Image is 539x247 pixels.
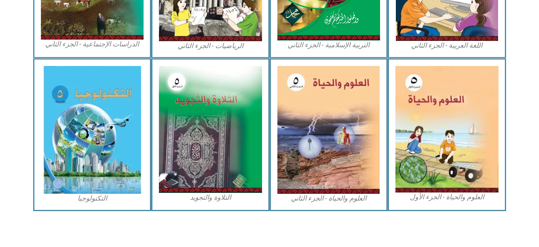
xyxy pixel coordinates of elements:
[41,40,144,49] figcaption: الدراسات الإجتماعية - الجزء الثاني
[159,41,262,51] figcaption: الرياضيات - الجزء الثاني
[159,193,262,202] figcaption: التلاوة والتجويد
[395,41,499,50] figcaption: اللغة العربية - الجزء الثاني
[395,192,499,202] figcaption: العلوم والحياة - الجزء الأول
[277,40,380,50] figcaption: التربية الإسلامية - الجزء الثاني
[41,194,144,203] figcaption: التكنولوجيا
[277,194,380,203] figcaption: العلوم والحياة - الجزء الثاني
